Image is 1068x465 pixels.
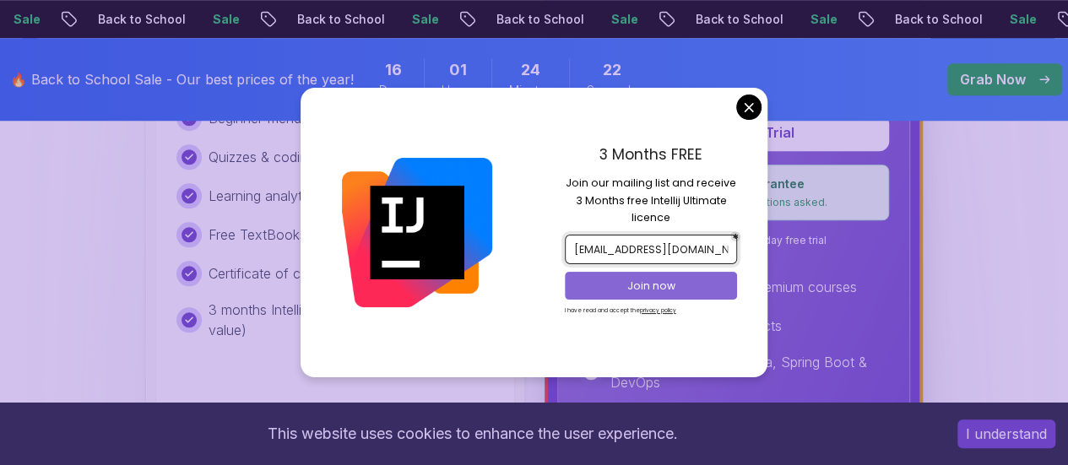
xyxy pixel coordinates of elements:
p: Certificate of completion [209,263,361,284]
p: Sale [190,11,244,28]
p: Back to School [75,11,190,28]
p: Back to School [673,11,788,28]
p: Sale [389,11,443,28]
p: 🔥 Back to School Sale - Our best prices of the year! [10,69,354,89]
span: 24 Minutes [521,58,540,82]
p: Quizzes & coding challenges [209,147,384,167]
div: This website uses cookies to enhance the user experience. [13,415,932,452]
span: Days [379,82,407,99]
span: 22 Seconds [603,58,621,82]
p: Back to School [274,11,389,28]
span: ✓ 7-day free trial [741,234,827,247]
p: Back to School [474,11,588,28]
span: Minutes [509,82,552,99]
span: 1 Hours [449,58,467,82]
button: Accept cookies [957,419,1055,448]
p: Sale [987,11,1041,28]
p: Back to School [872,11,987,28]
p: Grab Now [960,69,1026,89]
p: Free TextBooks [209,224,306,245]
p: Sale [788,11,842,28]
p: Learning analytics dashboard [209,186,388,206]
p: Sale [588,11,642,28]
p: 3 months IntelliJ IDEA Ultimate license ($249 value) [209,300,494,340]
span: 16 Days [385,58,402,82]
span: Seconds [587,82,637,99]
span: Hours [442,82,474,99]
